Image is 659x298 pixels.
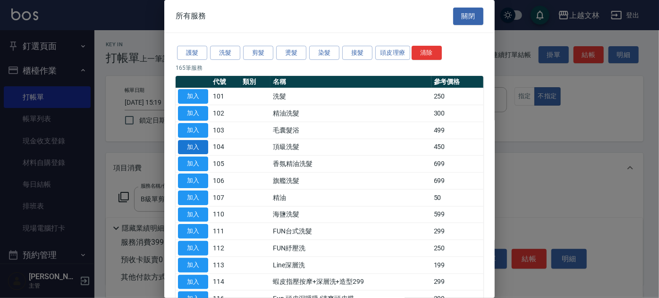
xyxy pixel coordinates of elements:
[270,189,431,206] td: 精油
[431,139,483,156] td: 450
[276,46,306,60] button: 燙髮
[431,173,483,190] td: 699
[211,88,241,105] td: 101
[178,89,208,104] button: 加入
[270,206,431,223] td: 海鹽洗髮
[270,223,431,240] td: FUN台式洗髮
[211,240,241,257] td: 112
[178,140,208,155] button: 加入
[177,46,207,60] button: 護髮
[241,76,271,88] th: 類別
[270,76,431,88] th: 名稱
[176,11,206,21] span: 所有服務
[412,46,442,60] button: 清除
[178,224,208,239] button: 加入
[178,275,208,290] button: 加入
[431,189,483,206] td: 50
[211,257,241,273] td: 113
[270,173,431,190] td: 旗艦洗髮
[431,122,483,139] td: 499
[211,223,241,240] td: 111
[178,258,208,273] button: 加入
[178,190,208,205] button: 加入
[431,206,483,223] td: 599
[211,206,241,223] td: 110
[270,88,431,105] td: 洗髮
[453,8,483,25] button: 關閉
[431,156,483,173] td: 699
[211,189,241,206] td: 107
[178,241,208,256] button: 加入
[270,257,431,273] td: Line深層洗
[211,139,241,156] td: 104
[309,46,339,60] button: 染髮
[431,240,483,257] td: 250
[176,64,483,72] p: 165 筆服務
[178,123,208,138] button: 加入
[211,105,241,122] td: 102
[270,139,431,156] td: 頂級洗髮
[178,207,208,222] button: 加入
[431,105,483,122] td: 300
[178,174,208,188] button: 加入
[211,273,241,290] td: 114
[431,223,483,240] td: 299
[270,105,431,122] td: 精油洗髮
[375,46,410,60] button: 頭皮理療
[211,122,241,139] td: 103
[431,76,483,88] th: 參考價格
[178,157,208,171] button: 加入
[270,273,431,290] td: 蝦皮指壓按摩+深層洗+造型299
[342,46,372,60] button: 接髮
[431,88,483,105] td: 250
[431,257,483,273] td: 199
[210,46,240,60] button: 洗髮
[243,46,273,60] button: 剪髮
[431,273,483,290] td: 299
[270,240,431,257] td: FUN紓壓洗
[270,156,431,173] td: 香氛精油洗髮
[270,122,431,139] td: 毛囊髮浴
[211,76,241,88] th: 代號
[178,106,208,121] button: 加入
[211,173,241,190] td: 106
[211,156,241,173] td: 105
